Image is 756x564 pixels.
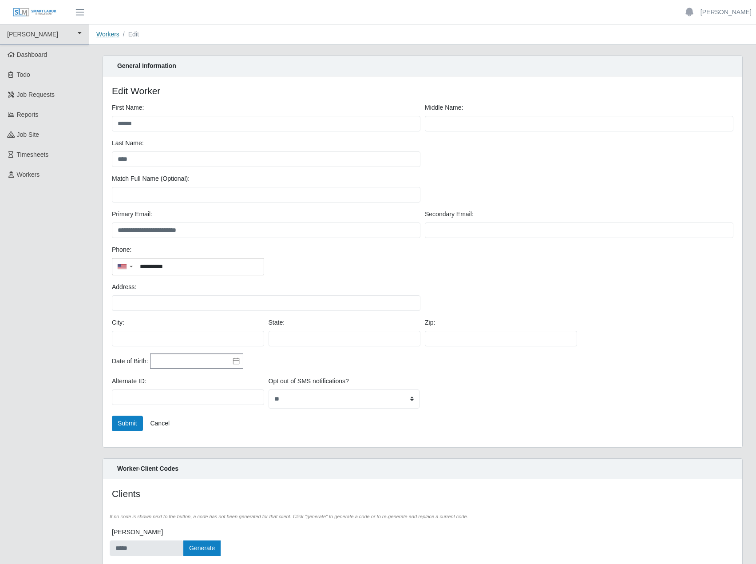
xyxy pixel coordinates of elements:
[144,416,175,431] a: Cancel
[96,31,119,38] a: Workers
[112,85,363,96] h4: Edit Worker
[17,71,30,78] span: Todo
[17,111,39,118] span: Reports
[17,171,40,178] span: Workers
[269,377,349,386] label: Opt out of SMS notifications?
[112,528,163,537] label: [PERSON_NAME]
[425,318,435,327] label: Zip:
[112,245,131,254] label: Phone:
[12,8,57,17] img: SLM Logo
[110,514,468,519] i: If no code is shown next to the button, a code has not been generated for that client. Click "gen...
[701,8,752,17] a: [PERSON_NAME]
[112,139,144,148] label: Last Name:
[117,465,178,472] strong: Worker-Client Codes
[112,103,144,112] label: First Name:
[117,62,176,69] strong: General Information
[112,174,190,183] label: Match Full Name (Optional):
[129,265,134,268] span: ▼
[112,488,363,499] h4: Clients
[17,151,49,158] span: Timesheets
[119,30,139,39] li: Edit
[112,318,124,327] label: City:
[112,357,148,366] label: Date of Birth:
[112,258,137,275] div: Country Code Selector
[112,210,152,219] label: Primary Email:
[425,103,463,112] label: Middle Name:
[112,416,143,431] button: Submit
[17,51,47,58] span: Dashboard
[17,131,40,138] span: job site
[112,282,136,292] label: Address:
[112,377,146,386] label: Alternate ID:
[269,318,285,327] label: State:
[425,210,474,219] label: Secondary Email:
[183,540,221,556] button: Generate
[17,91,55,98] span: Job Requests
